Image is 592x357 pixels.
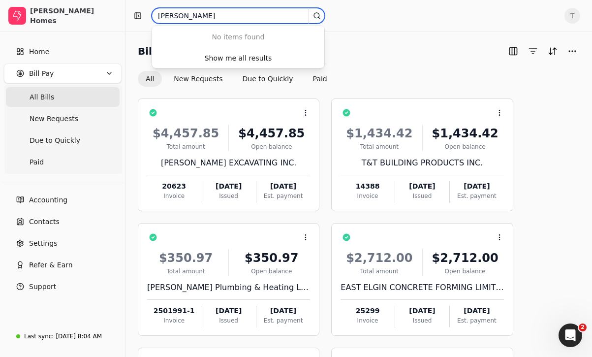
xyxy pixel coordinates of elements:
[147,192,201,200] div: Invoice
[30,157,44,167] span: Paid
[147,157,310,169] div: [PERSON_NAME] EXCAVATING INC.
[201,316,255,325] div: Issued
[256,192,310,200] div: Est. payment
[233,267,310,276] div: Open balance
[4,327,122,345] a: Last sync:[DATE] 8:04 AM
[29,282,56,292] span: Support
[427,125,504,142] div: $1,434.42
[427,267,504,276] div: Open balance
[545,43,561,59] button: Sort
[305,71,335,87] button: Paid
[29,217,60,227] span: Contacts
[256,316,310,325] div: Est. payment
[138,43,179,59] h2: Bill Pay
[4,190,122,210] a: Accounting
[201,306,255,316] div: [DATE]
[341,267,418,276] div: Total amount
[6,130,120,150] a: Due to Quickly
[579,324,587,331] span: 2
[341,181,394,192] div: 14388
[341,282,503,293] div: EAST ELGIN CONCRETE FORMING LIMITED
[147,249,224,267] div: $350.97
[147,125,224,142] div: $4,457.85
[147,282,310,293] div: [PERSON_NAME] Plumbing & Heating Ltd.
[427,249,504,267] div: $2,712.00
[4,212,122,231] a: Contacts
[235,71,301,87] button: Due to Quickly
[395,316,449,325] div: Issued
[450,306,503,316] div: [DATE]
[147,181,201,192] div: 20623
[4,277,122,296] button: Support
[29,47,49,57] span: Home
[30,92,54,102] span: All Bills
[29,68,54,79] span: Bill Pay
[56,332,102,341] div: [DATE] 8:04 AM
[4,42,122,62] a: Home
[147,267,224,276] div: Total amount
[4,233,122,253] a: Settings
[152,8,325,24] input: Search
[341,157,503,169] div: T&T BUILDING PRODUCTS INC.
[341,192,394,200] div: Invoice
[395,181,449,192] div: [DATE]
[6,87,120,107] a: All Bills
[24,332,54,341] div: Last sync:
[4,64,122,83] button: Bill Pay
[341,316,394,325] div: Invoice
[450,192,503,200] div: Est. payment
[4,255,122,275] button: Refer & Earn
[30,6,117,26] div: [PERSON_NAME] Homes
[29,260,73,270] span: Refer & Earn
[152,26,324,48] div: No items found
[559,324,582,347] iframe: Intercom live chat
[395,192,449,200] div: Issued
[341,125,418,142] div: $1,434.42
[564,43,580,59] button: More
[233,249,310,267] div: $350.97
[450,316,503,325] div: Est. payment
[154,50,322,66] button: Show me all results
[233,125,310,142] div: $4,457.85
[152,26,324,48] div: Suggestions
[201,181,255,192] div: [DATE]
[147,316,201,325] div: Invoice
[138,71,162,87] button: All
[30,114,78,124] span: New Requests
[256,181,310,192] div: [DATE]
[29,238,57,249] span: Settings
[29,195,67,205] span: Accounting
[395,306,449,316] div: [DATE]
[564,8,580,24] button: T
[341,306,394,316] div: 25299
[138,71,335,87] div: Invoice filter options
[147,142,224,151] div: Total amount
[201,192,255,200] div: Issued
[6,152,120,172] a: Paid
[341,249,418,267] div: $2,712.00
[341,142,418,151] div: Total amount
[166,71,230,87] button: New Requests
[6,109,120,129] a: New Requests
[233,142,310,151] div: Open balance
[147,306,201,316] div: 2501991-1
[427,142,504,151] div: Open balance
[205,53,272,64] div: Show me all results
[30,135,80,146] span: Due to Quickly
[450,181,503,192] div: [DATE]
[256,306,310,316] div: [DATE]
